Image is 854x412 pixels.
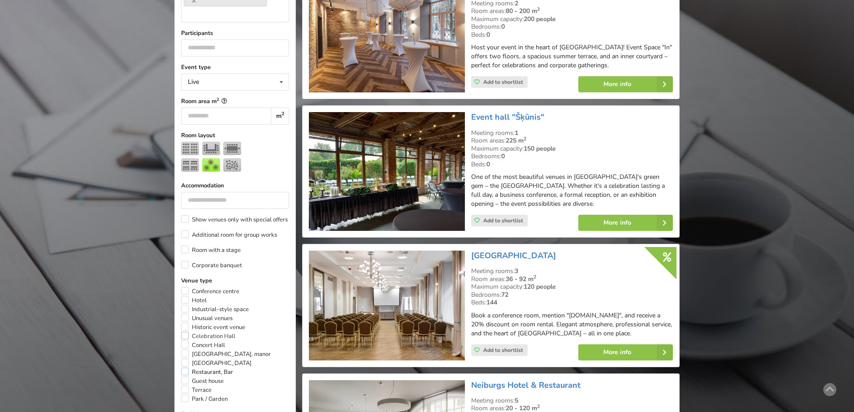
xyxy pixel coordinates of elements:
[537,6,540,13] sup: 2
[181,158,199,172] img: Classroom
[501,152,505,160] strong: 0
[471,291,673,299] div: Bedrooms:
[471,23,673,31] div: Bedrooms:
[181,215,288,224] label: Show venues only with special offers
[471,173,673,208] p: One of the most beautiful venues in [GEOGRAPHIC_DATA]'s green gem – the [GEOGRAPHIC_DATA]. Whethe...
[181,63,289,72] label: Event type
[524,135,526,142] sup: 2
[181,131,289,140] label: Room layout
[181,296,207,305] label: Hotel
[471,311,673,338] p: Book a conference room, mention "[DOMAIN_NAME]", and receive a 20% discount on room rental. Elega...
[223,142,241,155] img: Boardroom
[515,396,518,405] strong: 5
[471,397,673,405] div: Meeting rooms:
[471,380,581,390] a: Neiburgs Hotel & Restaurant
[471,7,673,15] div: Room areas:
[181,341,225,350] label: Concert Hall
[501,291,508,299] strong: 72
[181,261,242,270] label: Corporate banquet
[181,29,289,38] label: Participants
[181,377,224,386] label: Guest house
[578,344,673,360] a: More info
[202,158,220,172] img: Banquet
[181,276,289,285] label: Venue type
[309,251,464,360] img: Hotel | Riga | Hestia Hotel Draugi
[471,275,673,283] div: Room areas:
[483,78,523,86] span: Add to shortlist
[181,287,239,296] label: Conference centre
[483,347,523,354] span: Add to shortlist
[524,144,556,153] strong: 150 people
[223,158,241,172] img: Reception
[181,246,241,255] label: Room with a stage
[271,108,289,125] div: m
[181,395,228,403] label: Park / Garden
[181,323,245,332] label: Historic event venue
[471,160,673,169] div: Beds:
[471,43,673,70] p: Host your event in the heart of [GEOGRAPHIC_DATA]! Event Space "In" offers two floors, a spacious...
[309,112,464,231] img: Unusual venues | Riga | Event hall "Šķūnis"
[483,217,523,224] span: Add to shortlist
[506,7,540,15] strong: 80 - 200 m
[524,282,556,291] strong: 120 people
[578,215,673,231] a: More info
[217,96,219,102] sup: 2
[524,15,556,23] strong: 200 people
[181,305,249,314] label: Industrial-style space
[471,299,673,307] div: Beds:
[471,152,673,160] div: Bedrooms:
[471,15,673,23] div: Maximum capacity:
[471,129,673,137] div: Meeting rooms:
[181,368,233,377] label: Restaurant, Bar
[471,250,556,261] a: [GEOGRAPHIC_DATA]
[506,136,526,145] strong: 225 m
[181,386,212,395] label: Terrace
[181,350,271,359] label: [GEOGRAPHIC_DATA], manor
[181,332,235,341] label: Celebration Hall
[578,76,673,92] a: More info
[282,110,284,117] sup: 2
[515,129,518,137] strong: 1
[181,359,251,368] label: [GEOGRAPHIC_DATA]
[181,181,289,190] label: Accommodation
[486,160,490,169] strong: 0
[471,145,673,153] div: Maximum capacity:
[181,230,277,239] label: Additional room for group works
[471,31,673,39] div: Beds:
[471,267,673,275] div: Meeting rooms:
[471,137,673,145] div: Room areas:
[533,273,536,280] sup: 2
[537,403,540,410] sup: 2
[501,22,505,31] strong: 0
[202,142,220,155] img: U-shape
[515,267,518,275] strong: 3
[486,298,497,307] strong: 144
[181,142,199,155] img: Theater
[181,97,289,106] label: Room area m
[486,30,490,39] strong: 0
[471,283,673,291] div: Maximum capacity:
[188,79,199,85] div: Live
[181,314,233,323] label: Unusual venues
[471,112,544,122] a: Event hall "Šķūnis"
[506,275,536,283] strong: 36 - 92 m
